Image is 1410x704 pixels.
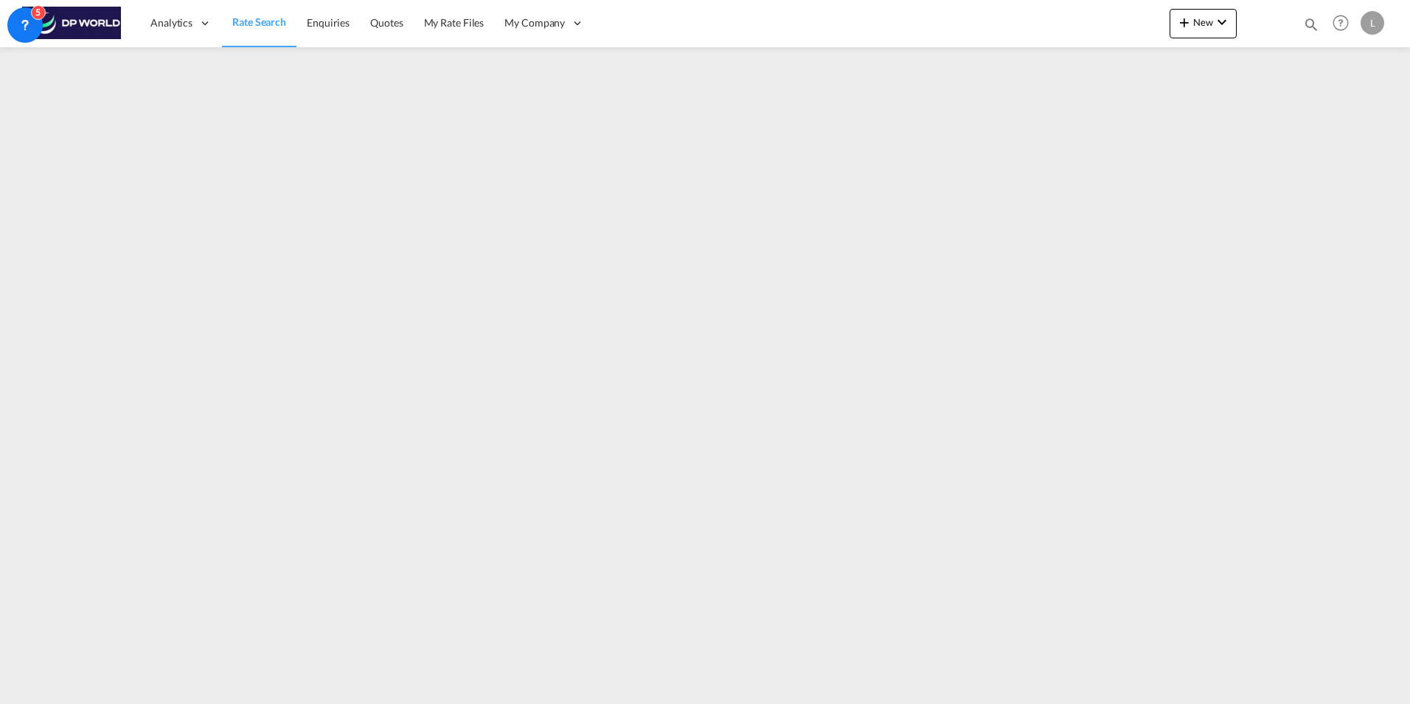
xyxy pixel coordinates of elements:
span: Analytics [150,15,192,30]
md-icon: icon-plus 400-fg [1175,13,1193,31]
div: icon-magnify [1303,16,1319,38]
div: L [1361,11,1384,35]
div: Help [1328,10,1361,37]
span: Quotes [370,16,403,29]
span: Help [1328,10,1353,35]
span: My Company [504,15,565,30]
span: Enquiries [307,16,350,29]
md-icon: icon-chevron-down [1213,13,1231,31]
span: New [1175,16,1231,28]
button: icon-plus 400-fgNewicon-chevron-down [1170,9,1237,38]
img: c08ca190194411f088ed0f3ba295208c.png [22,7,122,40]
span: My Rate Files [424,16,485,29]
md-icon: icon-magnify [1303,16,1319,32]
span: Rate Search [232,15,286,28]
